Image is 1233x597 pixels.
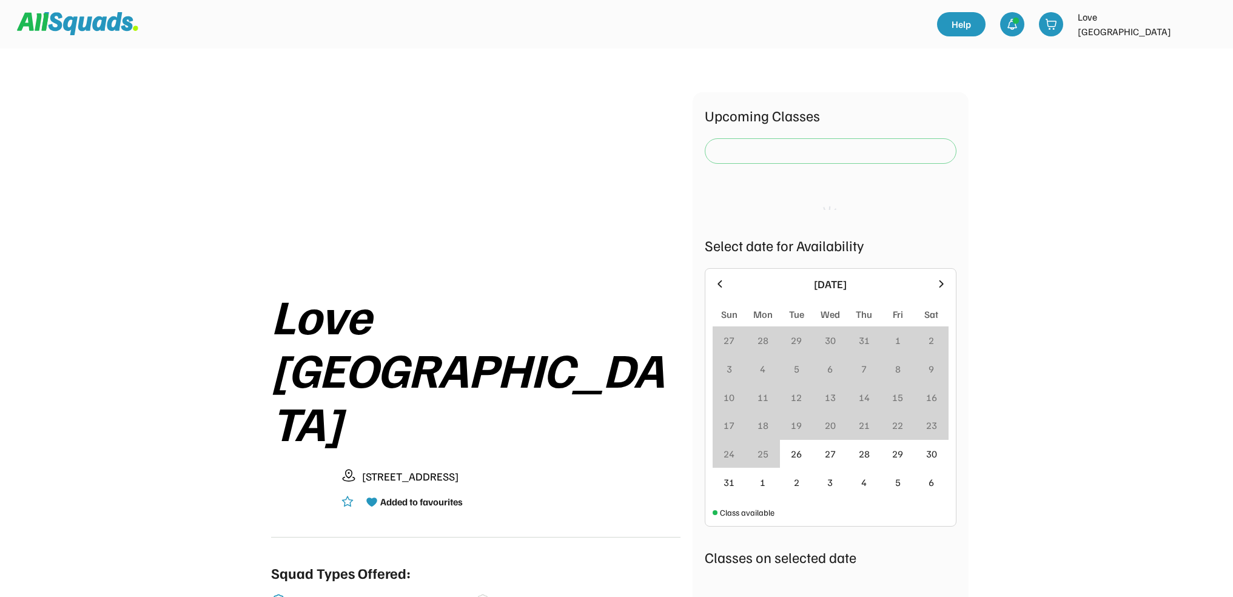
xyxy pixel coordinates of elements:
div: 19 [791,418,802,433]
div: Fri [893,307,903,322]
div: Sat [924,307,938,322]
div: Select date for Availability [705,234,956,256]
img: shopping-cart-01%20%281%29.svg [1045,18,1057,30]
div: Mon [753,307,773,322]
div: 22 [892,418,903,433]
div: 5 [794,362,799,376]
div: Class available [720,506,774,519]
div: Classes on selected date [705,546,956,568]
div: Love [GEOGRAPHIC_DATA] [1078,10,1187,39]
div: 5 [895,475,901,490]
div: Added to favourites [380,494,463,509]
div: 28 [859,447,870,461]
div: 27 [724,333,734,348]
div: 16 [926,390,937,405]
div: 18 [758,418,768,433]
div: 25 [758,447,768,461]
div: 11 [758,390,768,405]
div: 15 [892,390,903,405]
div: 1 [895,333,901,348]
div: 2 [794,475,799,490]
div: Upcoming Classes [705,104,956,126]
img: bell-03%20%281%29.svg [1006,18,1018,30]
div: 26 [791,447,802,461]
div: 29 [892,447,903,461]
div: [STREET_ADDRESS] [362,468,680,485]
div: 12 [791,390,802,405]
div: 20 [825,418,836,433]
div: Thu [856,307,872,322]
div: 13 [825,390,836,405]
div: Tue [789,307,804,322]
div: 31 [859,333,870,348]
div: 7 [861,362,867,376]
div: 3 [827,475,833,490]
div: Wed [821,307,840,322]
div: 28 [758,333,768,348]
div: 4 [760,362,765,376]
div: 4 [861,475,867,490]
div: 17 [724,418,734,433]
div: 30 [825,333,836,348]
div: 29 [791,333,802,348]
div: 27 [825,447,836,461]
img: Squad%20Logo.svg [17,12,138,35]
img: yH5BAEAAAAALAAAAAABAAEAAAIBRAA7 [309,92,642,274]
div: Sun [721,307,737,322]
div: [DATE] [733,276,928,292]
div: 30 [926,447,937,461]
img: LTPP_Logo_REV.jpeg [1194,12,1218,36]
div: 6 [827,362,833,376]
div: 24 [724,447,734,461]
div: Squad Types Offered: [271,562,411,584]
div: 31 [724,475,734,490]
div: 8 [895,362,901,376]
div: 6 [929,475,934,490]
div: 2 [929,333,934,348]
div: 10 [724,390,734,405]
div: 23 [926,418,937,433]
div: Love [GEOGRAPHIC_DATA] [271,288,680,448]
a: Help [937,12,986,36]
div: 1 [760,475,765,490]
div: 14 [859,390,870,405]
div: 21 [859,418,870,433]
img: yH5BAEAAAAALAAAAAABAAEAAAIBRAA7 [271,458,332,519]
div: 9 [929,362,934,376]
div: 3 [727,362,732,376]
